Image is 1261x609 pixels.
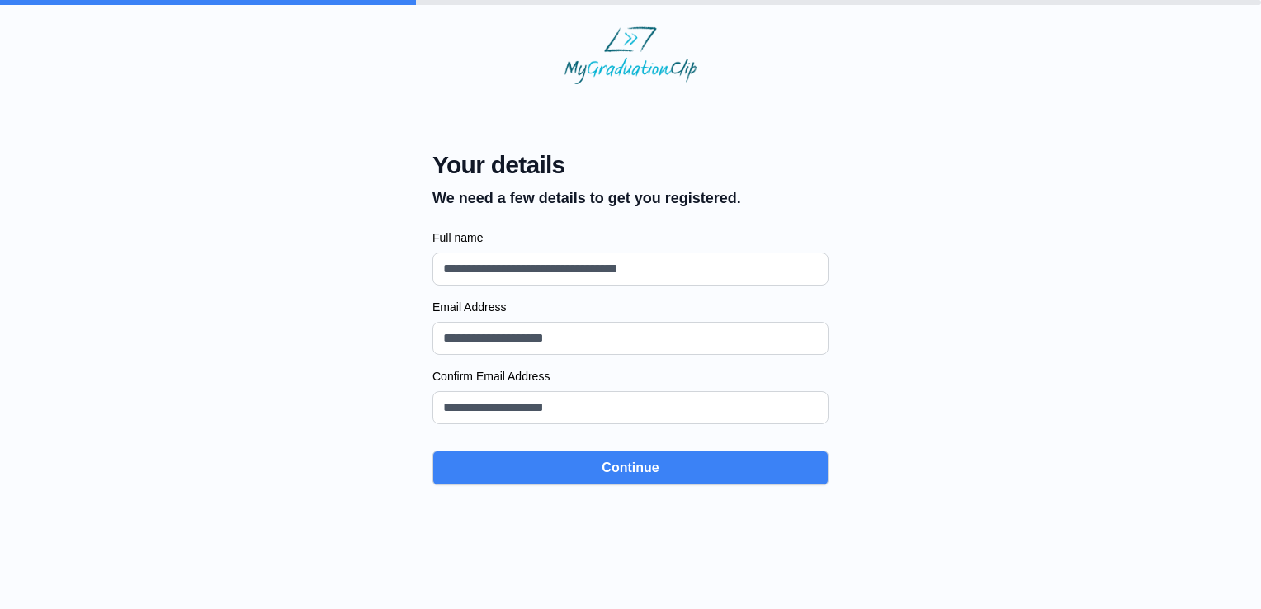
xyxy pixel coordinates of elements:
img: MyGraduationClip [564,26,697,84]
p: We need a few details to get you registered. [432,186,741,210]
label: Email Address [432,299,829,315]
span: Your details [432,150,741,180]
button: Continue [432,451,829,485]
label: Full name [432,229,829,246]
label: Confirm Email Address [432,368,829,385]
